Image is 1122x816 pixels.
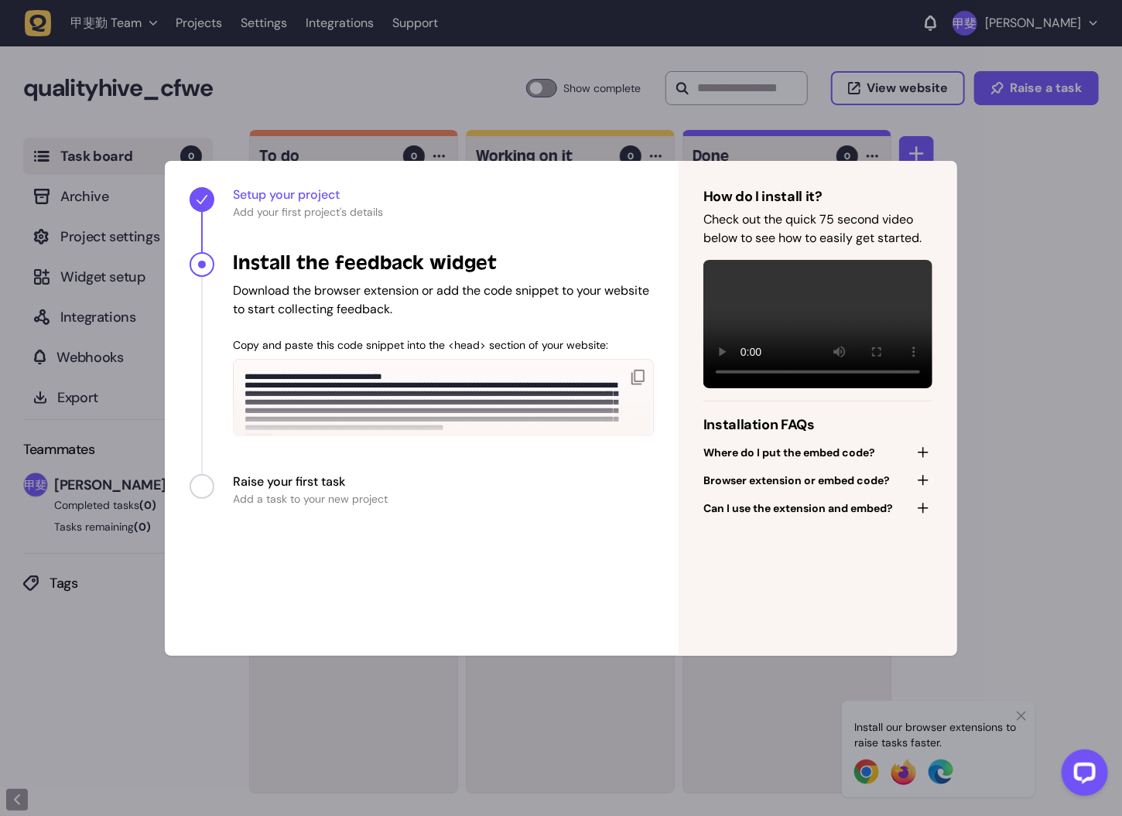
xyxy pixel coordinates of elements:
span: Add your first project's details [233,204,654,220]
span: Setup your project [233,186,654,204]
button: Can I use the extension and embed? [703,497,932,519]
button: Where do I put the embed code? [703,442,932,463]
h4: Installation FAQs [703,414,932,435]
h4: Install the feedback widget [233,251,654,275]
nav: Progress [165,161,679,531]
p: Download the browser extension or add the code snippet to your website to start collecting feedback. [233,282,654,319]
span: Can I use the extension and embed? [703,500,893,516]
video: Your browser does not support the video tag. [703,260,932,389]
button: Browser extension or embed code? [703,469,932,491]
h4: How do I install it? [703,186,932,207]
span: Add a task to your new project [233,491,388,507]
span: Raise your first task [233,473,388,491]
p: Check out the quick 75 second video below to see how to easily get started. [703,210,932,248]
span: Browser extension or embed code? [703,473,890,488]
iframe: LiveChat chat widget [1049,743,1114,808]
p: Copy and paste this code snippet into the <head> section of your website: [233,337,654,353]
span: Where do I put the embed code? [703,445,875,460]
